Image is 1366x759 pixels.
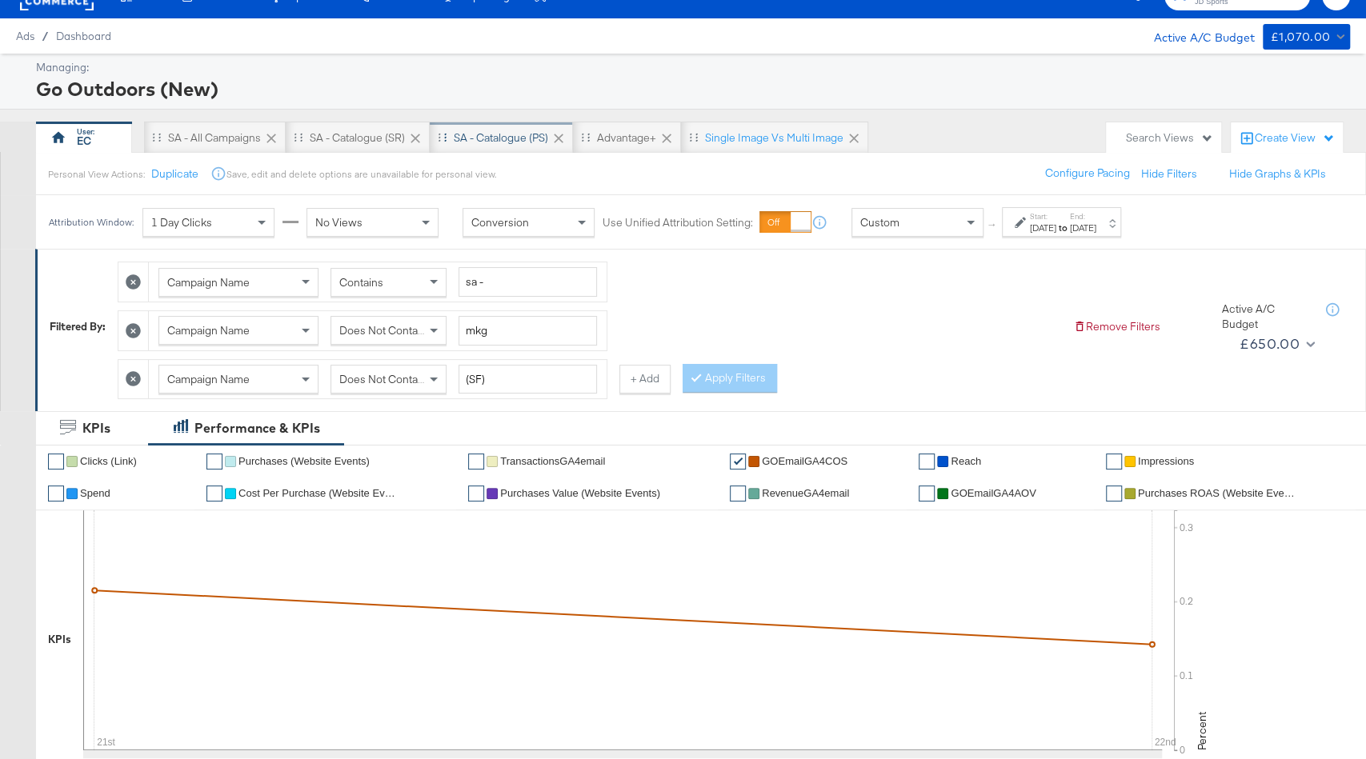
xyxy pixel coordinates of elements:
[762,487,849,499] span: RevenueGA4email
[77,134,91,149] div: EC
[16,30,34,42] span: Ads
[619,365,671,393] button: + Add
[1141,166,1197,182] button: Hide Filters
[468,485,484,501] a: ✔
[597,130,656,146] div: Advantage+
[500,455,605,467] span: TransactionsGA4email
[1070,222,1096,234] div: [DATE]
[689,133,698,142] div: Drag to reorder tab
[454,130,548,146] div: SA - Catalogue (PS)
[1106,453,1122,469] a: ✔
[1030,222,1056,234] div: [DATE]
[1255,130,1335,146] div: Create View
[48,168,145,181] div: Personal View Actions:
[315,215,363,230] span: No Views
[48,217,134,228] div: Attribution Window:
[459,316,597,346] input: Enter a search term
[1137,24,1255,48] div: Active A/C Budget
[1222,302,1310,331] div: Active A/C Budget
[730,453,746,469] a: ✔
[206,453,222,469] a: ✔
[339,372,427,386] span: Does Not Contain
[919,453,935,469] a: ✔
[168,130,261,146] div: SA - All Campaigns
[80,487,110,499] span: Spend
[1233,331,1318,357] button: £650.00
[1138,455,1194,467] span: Impressions
[339,323,427,338] span: Does Not Contain
[500,487,660,499] span: Purchases Value (Website Events)
[459,365,597,394] input: Enter a search term
[151,166,198,182] button: Duplicate
[1271,27,1331,47] div: £1,070.00
[82,419,110,437] div: KPIs
[238,455,370,467] span: Purchases (Website Events)
[985,222,1000,228] span: ↑
[294,133,302,142] div: Drag to reorder tab
[603,215,753,230] label: Use Unified Attribution Setting:
[1030,211,1056,222] label: Start:
[48,632,71,647] div: KPIs
[1195,712,1209,750] text: Percent
[951,455,981,467] span: Reach
[860,215,899,230] span: Custom
[459,267,597,297] input: Enter a search term
[56,30,111,42] a: Dashboard
[50,319,106,334] div: Filtered By:
[34,30,56,42] span: /
[1106,485,1122,501] a: ✔
[310,130,405,146] div: SA - Catalogue (SR)
[80,455,137,467] span: Clicks (Link)
[48,453,64,469] a: ✔
[36,60,1346,75] div: Managing:
[1126,130,1213,146] div: Search Views
[1240,332,1300,356] div: £650.00
[1073,319,1160,334] button: Remove Filters
[167,372,250,386] span: Campaign Name
[1034,159,1141,188] button: Configure Pacing
[919,485,935,501] a: ✔
[167,275,250,290] span: Campaign Name
[471,215,529,230] span: Conversion
[951,487,1036,499] span: GOEmailGA4AOV
[1263,24,1350,50] button: £1,070.00
[581,133,590,142] div: Drag to reorder tab
[438,133,447,142] div: Drag to reorder tab
[151,215,212,230] span: 1 Day Clicks
[206,485,222,501] a: ✔
[468,453,484,469] a: ✔
[1229,166,1326,182] button: Hide Graphs & KPIs
[730,485,746,501] a: ✔
[152,133,161,142] div: Drag to reorder tab
[762,455,847,467] span: GOEmailGA4COS
[226,168,496,181] div: Save, edit and delete options are unavailable for personal view.
[194,419,320,437] div: Performance & KPIs
[1056,222,1070,234] strong: to
[238,487,399,499] span: Cost Per Purchase (Website Events)
[48,485,64,501] a: ✔
[339,275,383,290] span: Contains
[1070,211,1096,222] label: End:
[167,323,250,338] span: Campaign Name
[36,75,1346,102] div: Go Outdoors (New)
[705,130,843,146] div: Single Image vs Multi Image
[1138,487,1298,499] span: Purchases ROAS (Website Events)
